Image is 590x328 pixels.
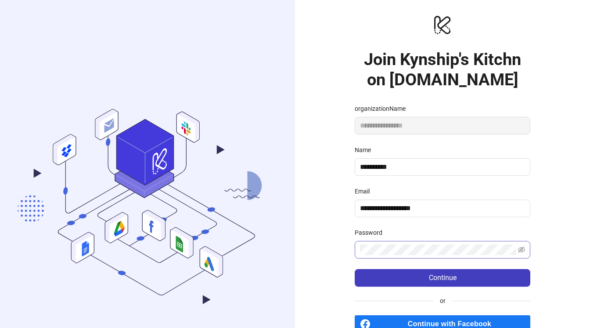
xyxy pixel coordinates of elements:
span: Continue [429,274,457,282]
label: Password [355,228,388,237]
h1: Join Kynship's Kitchn on [DOMAIN_NAME] [355,49,530,90]
span: eye-invisible [518,246,525,253]
button: Continue [355,269,530,287]
input: organizationName [355,117,530,135]
label: Name [355,145,377,155]
input: Email [360,203,523,214]
label: Email [355,186,375,196]
input: Password [360,244,516,255]
input: Name [360,162,523,172]
label: organizationName [355,104,411,113]
span: or [433,296,453,306]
